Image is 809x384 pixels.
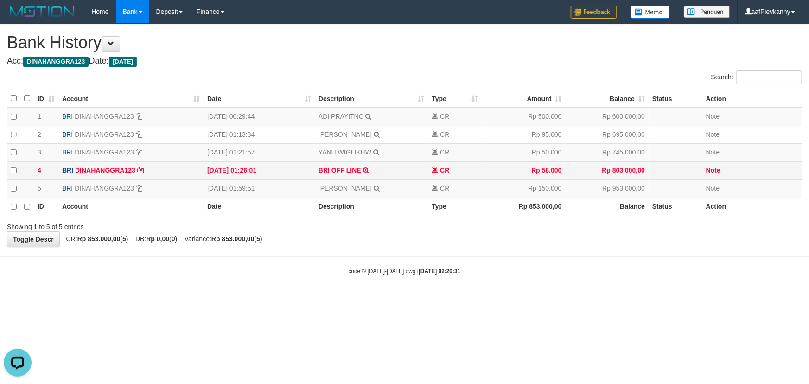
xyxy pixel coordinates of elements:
a: [PERSON_NAME] [319,185,372,192]
h1: Bank History [7,33,802,52]
td: Rp 600.000,00 [566,108,649,126]
strong: Rp 853.000,00 [77,235,121,243]
a: DINAHANGGRA123 [75,166,135,174]
small: code © [DATE]-[DATE] dwg | [349,268,461,275]
span: CR: ( ) DB: ( ) Variance: ( ) [62,235,262,243]
a: DINAHANGGRA123 [75,185,134,192]
th: Date: activate to sort column ascending [204,90,315,108]
a: ADI PRAYITNO [319,113,364,120]
th: Balance [566,198,649,216]
td: Rp 695.000,00 [566,126,649,144]
a: [PERSON_NAME] [319,131,372,138]
th: Date [204,198,315,216]
span: BRI [62,166,73,174]
a: Copy DINAHANGGRA123 to clipboard [136,113,142,120]
td: [DATE] 00:29:44 [204,108,315,126]
td: Rp 500.000 [482,108,565,126]
strong: 5 [122,235,126,243]
span: [DATE] [109,57,137,67]
div: Showing 1 to 5 of 5 entries [7,218,330,231]
th: Action [702,198,802,216]
img: panduan.png [684,6,730,18]
strong: 0 [172,235,175,243]
th: Balance: activate to sort column ascending [566,90,649,108]
strong: Rp 853.000,00 [211,235,255,243]
button: Open LiveChat chat widget [4,4,32,32]
th: Description: activate to sort column ascending [315,90,428,108]
a: BRI OFF LINE [319,166,361,174]
th: Type: activate to sort column ascending [428,90,482,108]
a: DINAHANGGRA123 [75,131,134,138]
span: 5 [38,185,41,192]
th: Action [702,90,802,108]
img: MOTION_logo.png [7,5,77,19]
span: CR [440,113,449,120]
span: BRI [62,148,73,156]
span: CR [440,131,449,138]
th: Status [649,90,702,108]
a: Copy DINAHANGGRA123 to clipboard [136,131,142,138]
img: Feedback.jpg [571,6,617,19]
strong: Rp 0,00 [146,235,169,243]
span: 1 [38,113,41,120]
th: ID [34,198,58,216]
td: [DATE] 01:13:34 [204,126,315,144]
a: Note [706,166,720,174]
span: DINAHANGGRA123 [23,57,89,67]
h4: Acc: Date: [7,57,802,66]
strong: [DATE] 02:20:31 [419,268,460,275]
td: [DATE] 01:59:51 [204,180,315,198]
span: CR [440,185,449,192]
a: Copy DINAHANGGRA123 to clipboard [136,185,142,192]
td: Rp 58.000 [482,162,565,180]
a: Note [706,113,720,120]
th: Amount: activate to sort column ascending [482,90,565,108]
span: CR [440,148,449,156]
th: Description [315,198,428,216]
td: Rp 95.000 [482,126,565,144]
a: Note [706,131,720,138]
span: 4 [38,166,41,174]
td: Rp 50.000 [482,144,565,162]
a: Copy DINAHANGGRA123 to clipboard [137,166,144,174]
th: ID: activate to sort column ascending [34,90,58,108]
td: Rp 745.000,00 [566,144,649,162]
span: BRI [62,113,73,120]
td: [DATE] 01:21:57 [204,144,315,162]
input: Search: [736,70,802,84]
label: Search: [711,70,802,84]
a: Note [706,148,720,156]
th: Status [649,198,702,216]
td: Rp 150.000 [482,180,565,198]
a: DINAHANGGRA123 [75,148,134,156]
td: Rp 803.000,00 [566,162,649,180]
span: BRI [62,131,73,138]
a: Toggle Descr [7,231,60,247]
a: DINAHANGGRA123 [75,113,134,120]
a: Copy DINAHANGGRA123 to clipboard [136,148,142,156]
th: Type [428,198,482,216]
span: 2 [38,131,41,138]
td: Rp 953.000,00 [566,180,649,198]
strong: 5 [256,235,260,243]
span: BRI [62,185,73,192]
strong: Rp 853.000,00 [519,203,562,210]
span: 3 [38,148,41,156]
img: Button%20Memo.svg [631,6,670,19]
td: [DATE] 01:26:01 [204,162,315,180]
a: YANU WIGI IKHW [319,148,371,156]
span: CR [440,166,449,174]
th: Account: activate to sort column ascending [58,90,204,108]
th: Account [58,198,204,216]
a: Note [706,185,720,192]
